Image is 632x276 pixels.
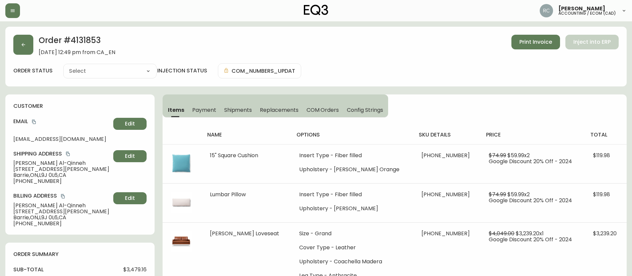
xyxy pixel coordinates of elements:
h4: options [297,131,408,139]
h4: name [207,131,286,139]
img: 7ac6e9a5-bd7f-407d-98bd-db099172d01d.jpg [171,192,192,213]
span: $59.99 x 2 [507,191,530,198]
span: $74.99 [489,191,506,198]
h4: customer [13,102,147,110]
span: Edit [125,153,135,160]
span: Shipments [224,106,252,113]
li: Upholstery - [PERSON_NAME] [299,206,405,212]
span: [PERSON_NAME] Al-Qinneh [13,203,111,209]
img: f4ba4e02bd060be8f1386e3ca455bd0e [540,4,553,17]
span: Lumbar Pillow [210,191,246,198]
h4: sub-total [13,266,44,273]
h4: Email [13,118,111,125]
span: [PERSON_NAME] Loveseat [210,230,279,237]
span: Barrie , ON , L9J 0L6 , CA [13,172,111,178]
span: Items [168,106,184,113]
span: [STREET_ADDRESS][PERSON_NAME] [13,166,111,172]
span: [PHONE_NUMBER] [13,178,111,184]
span: [PHONE_NUMBER] [13,221,111,227]
span: $59.99 x 2 [507,152,530,159]
span: [PERSON_NAME] Al-Qinneh [13,160,111,166]
button: copy [31,118,37,125]
span: Google Discount 20% Off - 2024 [489,158,572,165]
img: 49f98a51-fadd-4935-8898-e6f4995a0a5a.jpg [171,153,192,174]
h5: accounting / ecom (cad) [558,11,616,15]
span: Edit [125,195,135,202]
img: logo [304,5,328,15]
span: $3,239.20 x 1 [516,230,544,237]
span: [PHONE_NUMBER] [421,191,470,198]
button: Edit [113,118,147,130]
span: $4,049.00 [489,230,514,237]
span: $3,239.20 [593,230,617,237]
button: Edit [113,192,147,204]
span: Google Discount 20% Off - 2024 [489,236,572,243]
h2: Order # 4131853 [39,35,115,49]
li: Upholstery - Coachella Madera [299,259,405,265]
h4: order summary [13,251,147,258]
button: copy [60,193,66,200]
span: [PHONE_NUMBER] [421,230,470,237]
span: [STREET_ADDRESS][PERSON_NAME] [13,209,111,215]
span: Replacements [260,106,298,113]
h4: sku details [419,131,476,139]
span: Barrie , ON , L9J 0L6 , CA [13,215,111,221]
span: $119.98 [593,152,610,159]
span: $119.98 [593,191,610,198]
span: [PERSON_NAME] [558,6,605,11]
button: copy [65,151,71,157]
button: Print Invoice [511,35,560,49]
li: Upholstery - [PERSON_NAME] Orange [299,167,405,173]
span: $74.99 [489,152,506,159]
span: Print Invoice [519,38,552,46]
h4: Shipping Address [13,150,111,158]
span: [DATE] 12:49 pm from CA_EN [39,49,115,55]
span: COM Orders [307,106,339,113]
label: order status [13,67,53,74]
li: Insert Type - Fiber filled [299,153,405,159]
h4: total [590,131,621,139]
span: Google Discount 20% Off - 2024 [489,197,572,204]
span: Payment [192,106,216,113]
span: $3,479.16 [123,267,147,273]
span: Edit [125,120,135,127]
img: b306057b-9801-46e7-bedc-8defc05bd67f.jpg [171,231,192,252]
li: Size - Grand [299,231,405,237]
li: Insert Type - Fiber filled [299,192,405,198]
span: [EMAIL_ADDRESS][DOMAIN_NAME] [13,136,111,142]
h4: Billing Address [13,192,111,200]
button: Edit [113,150,147,162]
li: Cover Type - Leather [299,245,405,251]
h4: price [486,131,580,139]
span: 15" Square Cushion [210,152,258,159]
h4: injection status [157,67,207,74]
span: [PHONE_NUMBER] [421,152,470,159]
span: Config Strings [347,106,383,113]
